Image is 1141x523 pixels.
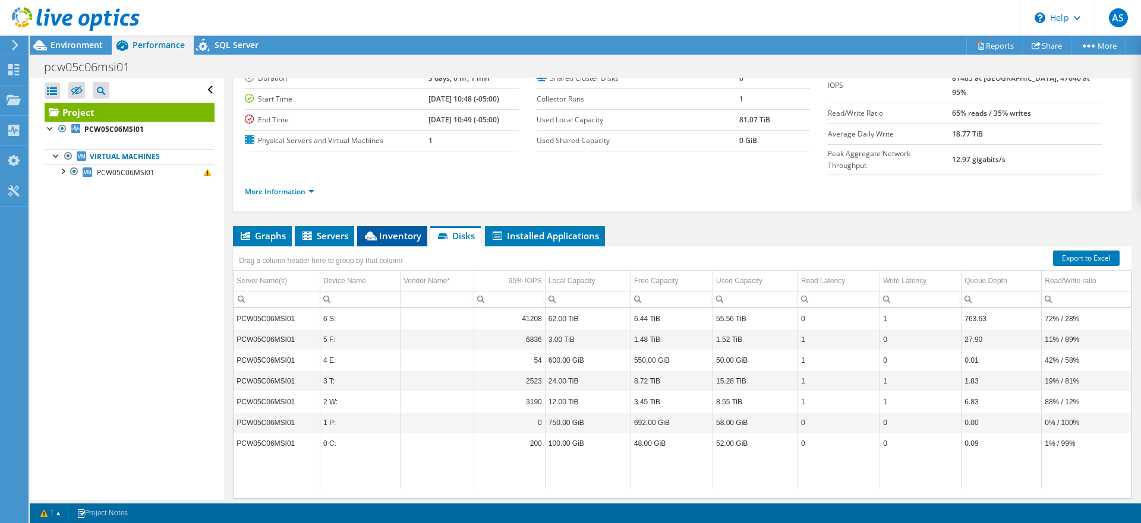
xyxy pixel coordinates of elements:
td: Column Local Capacity, Filter cell [545,291,631,307]
a: Project Notes [68,506,136,521]
td: Vendor Name* Column [400,271,474,291]
div: Read Latency [801,274,845,288]
td: Column Used Capacity, Value 55.56 TiB [713,308,798,329]
td: Column Queue Depth, Value 6.83 [962,391,1042,412]
td: Column Queue Depth, Value 763.63 [962,308,1042,329]
td: Column Local Capacity, Value 24.00 TiB [545,370,631,391]
div: Write Latency [883,274,926,288]
td: Column Write Latency, Value 1 [880,308,962,329]
span: Environment [51,39,103,50]
td: Column Free Capacity, Value 550.00 GiB [631,350,713,370]
td: Column Read/Write ratio, Value 11% / 89% [1042,329,1131,350]
td: Column 95% IOPS, Value 200 [474,433,545,454]
td: Column Server Name(s), Value PCW05C06MSI01 [234,308,320,329]
td: Column Read Latency, Value 0 [798,308,880,329]
td: Column Read/Write ratio, Value 0% / 100% [1042,412,1131,433]
td: Column Device Name, Value 5 F: [320,329,400,350]
td: Queue Depth Column [962,271,1042,291]
td: Column Used Capacity, Value 50.00 GiB [713,350,798,370]
td: Column Read Latency, Filter cell [798,291,880,307]
td: Column Used Capacity, Value 1.52 TiB [713,329,798,350]
td: Used Capacity Column [713,271,798,291]
td: Column Read/Write ratio, Filter cell [1042,291,1131,307]
td: Column Server Name(s), Value PCW05C06MSI01 [234,370,320,391]
div: 95% IOPS [509,274,542,288]
label: End Time [245,114,428,126]
span: Servers [301,230,348,242]
td: Column 95% IOPS, Value 3190 [474,391,545,412]
td: Column Used Capacity, Value 58.00 GiB [713,412,798,433]
td: Column Free Capacity, Value 48.00 GiB [631,433,713,454]
b: 0 GiB [739,135,757,145]
td: Column Read Latency, Value 1 [798,350,880,370]
a: More [1071,36,1126,55]
td: Column Used Capacity, Value 52.00 GiB [713,433,798,454]
label: Shared Cluster Disks [537,72,739,84]
b: [DATE] 10:48 (-05:00) [428,94,499,104]
td: Column Device Name, Filter cell [320,291,400,307]
label: Physical Servers and Virtual Machines [245,135,428,147]
a: Reports [966,36,1023,55]
span: Graphs [239,230,286,242]
b: PCW05C06MSI01 [84,124,144,134]
label: IOPS [828,80,952,91]
span: SQL Server [215,39,259,50]
b: 1 [739,94,743,104]
td: Column Queue Depth, Value 1.83 [962,370,1042,391]
td: Local Capacity Column [545,271,631,291]
td: Column Server Name(s), Value PCW05C06MSI01 [234,412,320,433]
td: Column Write Latency, Value 1 [880,370,962,391]
td: Column Queue Depth, Value 0.00 [962,412,1042,433]
label: Collector Runs [537,93,739,105]
td: Read Latency Column [798,271,880,291]
td: Column Read/Write ratio, Value 88% / 12% [1042,391,1131,412]
a: Share [1023,36,1071,55]
span: AS [1109,8,1128,27]
td: Column Write Latency, Value 1 [880,391,962,412]
div: Local Capacity [549,274,595,288]
td: Column Write Latency, Value 0 [880,329,962,350]
span: Performance [133,39,185,50]
label: Average Daily Write [828,128,952,140]
td: Column 95% IOPS, Filter cell [474,291,545,307]
td: Column Vendor Name*, Value [400,350,474,370]
div: Device Name [323,274,366,288]
td: Column Vendor Name*, Value [400,412,474,433]
td: Column Read Latency, Value 1 [798,391,880,412]
td: Column Read Latency, Value 1 [798,329,880,350]
td: Column Device Name, Value 2 W: [320,391,400,412]
td: Column Used Capacity, Filter cell [713,291,798,307]
td: Column 95% IOPS, Value 0 [474,412,545,433]
td: Column Vendor Name*, Value [400,433,474,454]
td: Column Local Capacity, Value 750.00 GiB [545,412,631,433]
td: Column Read Latency, Value 1 [798,370,880,391]
td: Device Name Column [320,271,400,291]
td: Column Server Name(s), Value PCW05C06MSI01 [234,433,320,454]
div: Used Capacity [716,274,762,288]
td: Column Vendor Name*, Value [400,308,474,329]
td: Column Server Name(s), Filter cell [234,291,320,307]
label: Used Shared Capacity [537,135,739,147]
td: Column Device Name, Value 1 P: [320,412,400,433]
td: Column 95% IOPS, Value 6836 [474,329,545,350]
td: Column Server Name(s), Value PCW05C06MSI01 [234,350,320,370]
label: Used Local Capacity [537,114,739,126]
td: Column Local Capacity, Value 62.00 TiB [545,308,631,329]
td: Column Device Name, Value 0 C: [320,433,400,454]
td: Read/Write ratio Column [1042,271,1131,291]
td: Column Local Capacity, Value 3.00 TiB [545,329,631,350]
a: 1 [32,506,69,521]
td: Column Read/Write ratio, Value 19% / 81% [1042,370,1131,391]
b: 81485 at [GEOGRAPHIC_DATA], 47640 at 95% [952,73,1090,97]
td: Column Vendor Name*, Filter cell [400,291,474,307]
td: Column 95% IOPS, Value 54 [474,350,545,370]
b: 65% reads / 35% writes [952,108,1031,118]
div: Vendor Name* [404,274,471,288]
div: Queue Depth [965,274,1007,288]
td: Column Queue Depth, Value 0.09 [962,433,1042,454]
td: Free Capacity Column [631,271,713,291]
b: 3 days, 0 hr, 1 min [428,73,490,83]
td: Column Write Latency, Value 0 [880,350,962,370]
td: Column Queue Depth, Filter cell [962,291,1042,307]
a: PCW05C06MSI01 [45,164,215,180]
